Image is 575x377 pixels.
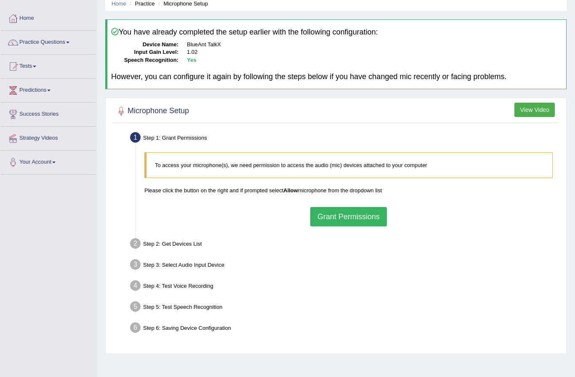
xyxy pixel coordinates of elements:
[0,31,96,52] a: Practice Questions
[112,0,126,7] a: Home
[187,41,562,49] dd: BlueAnt TalkX
[187,48,562,56] dd: 1.02
[126,320,562,338] div: Step 6: Saving Device Configuration
[0,151,96,172] a: Your Account
[187,57,196,63] b: Yes
[126,278,562,296] div: Step 4: Test Voice Recording
[514,103,555,117] button: View Video
[111,73,562,81] h4: However, you can configure it again by following the steps below if you have changed mic recently...
[111,48,178,56] dt: Input Gain Level:
[126,236,562,254] div: Step 2: Get Devices List
[111,28,562,37] h4: You have already completed the setup earlier with the following configuration:
[115,105,189,117] h2: Microphone Setup
[0,55,96,76] a: Tests
[310,207,387,226] button: Grant Permissions
[144,186,553,194] p: Please click the button on the right and if prompted select microphone from the dropdown list
[283,187,298,194] b: Allow
[111,41,178,49] dt: Device Name:
[126,130,562,148] div: Step 1: Grant Permissions
[155,161,544,169] p: To access your microphone(s), we need permission to access the audio (mic) devices attached to yo...
[0,103,96,124] a: Success Stories
[0,7,96,28] a: Home
[0,79,96,100] a: Predictions
[126,299,562,317] div: Step 5: Test Speech Recognition
[0,127,96,148] a: Strategy Videos
[126,257,562,275] div: Step 3: Select Audio Input Device
[111,56,178,64] dt: Speech Recognition:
